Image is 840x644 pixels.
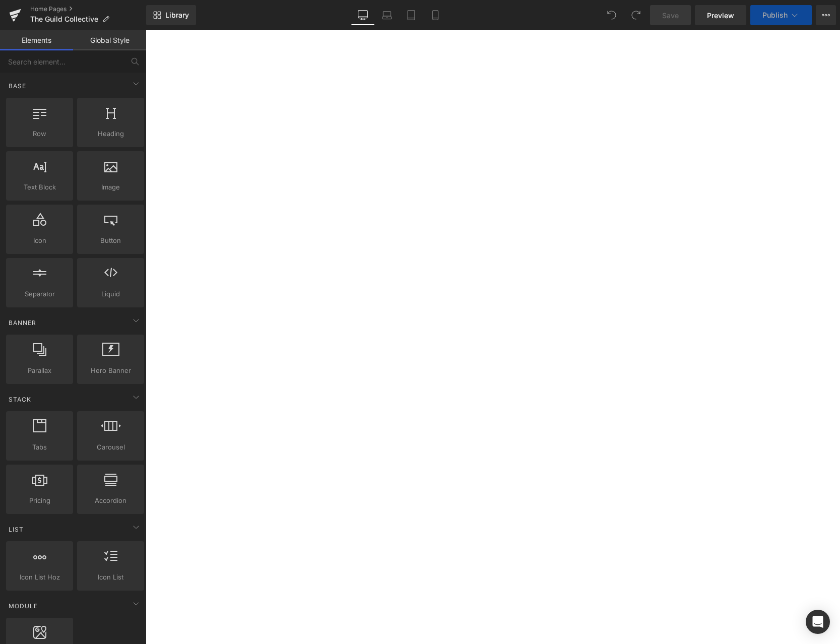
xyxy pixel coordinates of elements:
[80,128,141,139] span: Heading
[80,235,141,246] span: Button
[351,5,375,25] a: Desktop
[80,572,141,583] span: Icon List
[8,318,37,328] span: Banner
[73,30,146,50] a: Global Style
[80,495,141,506] span: Accordion
[9,495,70,506] span: Pricing
[80,182,141,192] span: Image
[9,572,70,583] span: Icon List Hoz
[9,365,70,376] span: Parallax
[8,395,32,404] span: Stack
[9,182,70,192] span: Text Block
[662,10,679,21] span: Save
[80,289,141,299] span: Liquid
[9,289,70,299] span: Separator
[30,5,146,13] a: Home Pages
[8,81,27,91] span: Base
[399,5,423,25] a: Tablet
[750,5,812,25] button: Publish
[762,11,788,19] span: Publish
[30,15,98,23] span: The Guild Collective
[80,365,141,376] span: Hero Banner
[8,601,39,611] span: Module
[707,10,734,21] span: Preview
[146,5,196,25] a: New Library
[602,5,622,25] button: Undo
[9,442,70,453] span: Tabs
[626,5,646,25] button: Redo
[80,442,141,453] span: Carousel
[423,5,447,25] a: Mobile
[816,5,836,25] button: More
[8,525,25,534] span: List
[9,128,70,139] span: Row
[375,5,399,25] a: Laptop
[806,610,830,634] div: Open Intercom Messenger
[695,5,746,25] a: Preview
[165,11,189,20] span: Library
[9,235,70,246] span: Icon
